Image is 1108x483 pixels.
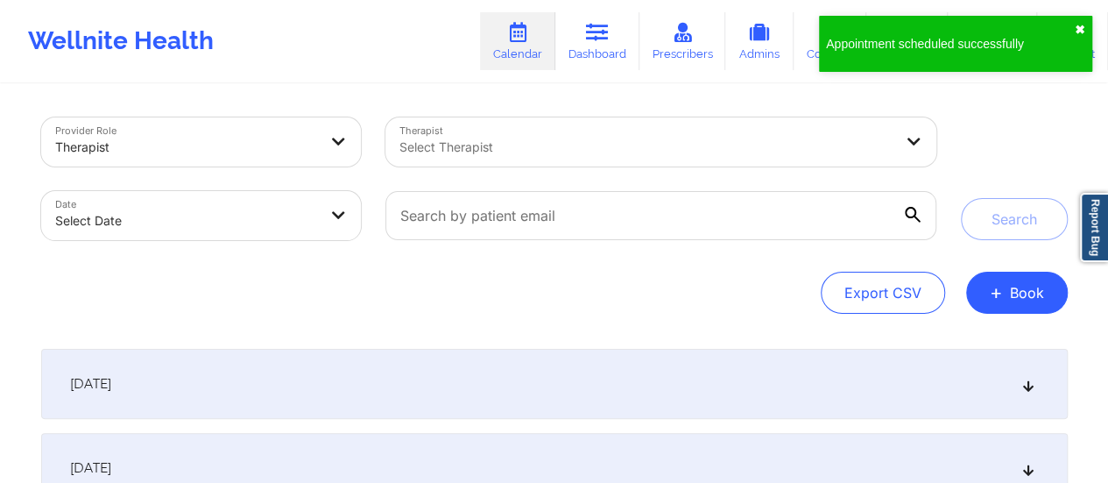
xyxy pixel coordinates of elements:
a: Dashboard [555,12,639,70]
button: +Book [966,272,1068,314]
button: Export CSV [821,272,945,314]
a: Coaches [794,12,866,70]
span: [DATE] [70,459,111,477]
a: Admins [725,12,794,70]
input: Search by patient email [385,191,935,240]
div: Appointment scheduled successfully [826,35,1075,53]
a: Report Bug [1080,193,1108,262]
div: Therapist [55,128,318,167]
a: Calendar [480,12,555,70]
button: close [1075,23,1085,37]
span: [DATE] [70,375,111,393]
button: Search [961,198,1068,240]
span: + [990,288,1003,297]
a: Prescribers [639,12,726,70]
div: Select Date [55,202,318,240]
